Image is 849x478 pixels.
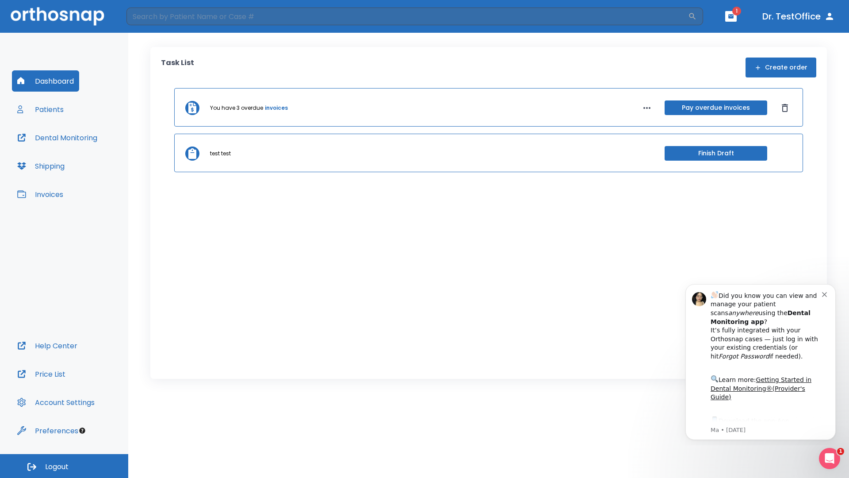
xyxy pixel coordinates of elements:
[732,7,741,15] span: 1
[210,150,231,158] p: test test
[78,427,86,435] div: Tooltip anchor
[759,8,838,24] button: Dr. TestOffice
[45,462,69,472] span: Logout
[12,184,69,205] button: Invoices
[38,150,150,158] p: Message from Ma, sent 4w ago
[12,155,70,177] button: Shipping
[672,276,849,445] iframe: Intercom notifications message
[38,141,117,157] a: App Store
[126,8,688,25] input: Search by Patient Name or Case #
[12,127,103,148] button: Dental Monitoring
[161,58,194,77] p: Task List
[12,335,83,356] button: Help Center
[150,14,157,21] button: Dismiss notification
[12,363,71,385] button: Price List
[12,70,79,92] button: Dashboard
[746,58,816,77] button: Create order
[665,100,767,115] button: Pay overdue invoices
[210,104,263,112] p: You have 3 overdue
[665,146,767,161] button: Finish Draft
[819,448,840,469] iframe: Intercom live chat
[837,448,844,455] span: 1
[11,7,104,25] img: Orthosnap
[265,104,288,112] a: invoices
[12,99,69,120] button: Patients
[778,101,792,115] button: Dismiss
[12,392,100,413] button: Account Settings
[38,139,150,184] div: Download the app: | ​ Let us know if you need help getting started!
[12,420,84,441] button: Preferences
